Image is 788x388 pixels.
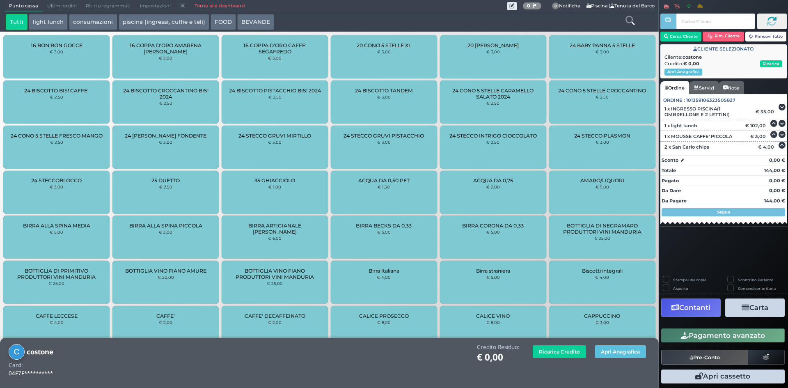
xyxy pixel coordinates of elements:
label: Scontrino Parlante [738,277,773,282]
small: € 5,00 [50,230,63,234]
span: Ritiri programmati [81,0,135,12]
button: Rimuovi tutto [745,32,787,41]
button: Pagamento avanzato [661,328,785,342]
span: 25 DUETTO [151,177,180,184]
div: Credito: [664,60,782,67]
button: Ricarica Credito [533,345,586,358]
button: FOOD [211,14,236,30]
a: Torna alla dashboard [190,0,249,12]
button: Apri Anagrafica [595,345,646,358]
small: € 2,50 [50,140,63,145]
b: costone [27,347,53,356]
span: CAPPUCCINO [584,313,620,319]
small: € 1,00 [268,184,281,189]
span: 1 x light lunch [664,123,697,129]
small: € 8,00 [377,320,391,325]
label: Comanda prioritaria [738,286,776,291]
small: € 2,00 [268,320,282,325]
strong: 144,00 € [764,168,785,173]
div: € 35,00 [754,109,778,115]
a: Servizi [689,81,719,94]
small: € 2,50 [50,94,63,99]
small: € 25,00 [267,281,283,286]
strong: Segue [717,209,730,215]
span: 24 CONO 5 STELLE FRESCO MANGO [11,133,103,139]
small: € 3,00 [377,94,391,99]
div: € 3,00 [749,133,770,139]
span: 24 [PERSON_NAME] FONDENTE [125,133,206,139]
small: € 5,00 [486,275,500,280]
span: CALICE VINO [476,313,510,319]
div: € 102,00 [744,123,770,129]
a: Ordine [660,81,689,94]
span: BOTTIGLIA DI PRIMITIVO PRODUTTORI VINI MANDURIA [10,268,103,280]
img: costone [9,344,25,360]
span: 24 BISCOTTO PISTACCHIO BIS! 2024 [229,87,321,94]
span: CAFFE' DECAFFEINATO [245,313,305,319]
button: Contanti [661,298,721,317]
small: € 25,00 [48,281,64,286]
small: € 3,00 [377,140,391,145]
h4: Card: [9,362,23,368]
span: CAFFE LECCESE [36,313,78,319]
span: ACQUA DA 0,75 [473,177,513,184]
span: 16 BON BON GOCCE [31,42,82,48]
button: Apri cassetto [661,370,785,383]
small: € 3,00 [159,55,172,60]
span: 0 [552,2,559,10]
small: € 3,00 [268,140,282,145]
span: Punto cassa [5,0,43,12]
small: € 3,00 [50,184,63,189]
strong: 0,00 € [769,157,785,163]
div: Cliente: [664,54,782,61]
h4: Credito Residuo: [477,344,520,350]
span: 16 COPPA D'ORO AMARENA [PERSON_NAME] [119,42,212,55]
small: € 3,00 [596,49,609,54]
button: Carta [725,298,785,317]
span: CLIENTE SELEZIONATO [693,46,754,53]
span: 24 STECCO GRUVI PISTACCHIO [344,133,424,139]
span: CALICE PROSECCO [359,313,409,319]
small: € 20,00 [158,275,174,280]
span: 24 STECCO GRUVI MIRTILLO [238,133,311,139]
span: 2 x San Carlo chips [664,144,709,150]
label: Asporto [673,286,688,291]
strong: Pagato [662,178,679,184]
b: costone [683,54,702,60]
small: € 4,00 [50,320,64,325]
small: € 2,50 [268,94,282,99]
small: € 5,00 [596,184,609,189]
label: Stampa una copia [673,277,706,282]
small: € 6,00 [268,236,282,241]
span: 24 BISCOTTO CROCCANTINO BIS! 2024 [119,87,212,100]
small: € 2,50 [486,140,499,145]
span: Birra Italiana [369,268,399,274]
button: light lunch [29,14,68,30]
small: € 2,00 [159,320,172,325]
button: Rim. Cliente [703,32,744,41]
strong: Totale [662,168,676,173]
small: € 25,00 [594,236,610,241]
span: 101359106323505827 [686,97,735,104]
small: € 1,50 [378,184,390,189]
small: € 3,00 [159,230,172,234]
small: € 4,00 [377,275,391,280]
small: € 3,00 [596,140,609,145]
span: Birra straniera [476,268,510,274]
span: 20 CONO 5 STELLE XL [357,42,411,48]
span: 1 x MOUSSE CAFFE' PICCOLA [664,133,732,139]
small: € 8,00 [486,320,500,325]
small: € 3,00 [268,55,282,60]
div: € 4,00 [757,144,778,150]
span: 24 CONO 5 STELLE CARAMELLO SALATO 2024 [447,87,539,100]
span: BIRRA CORONA DA 0,33 [462,223,524,229]
h1: € 0,00 [477,352,520,363]
span: 35 GHIACCIOLO [254,177,295,184]
strong: 0,00 € [769,188,785,193]
strong: € 0,00 [683,61,699,67]
small: € 2,50 [596,94,609,99]
small: € 5,00 [377,230,391,234]
button: BEVANDE [237,14,274,30]
button: Tutti [6,14,27,30]
span: BOTTIGLIA VINO FIANO PRODUTTORI VINI MANDURIA [229,268,321,280]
